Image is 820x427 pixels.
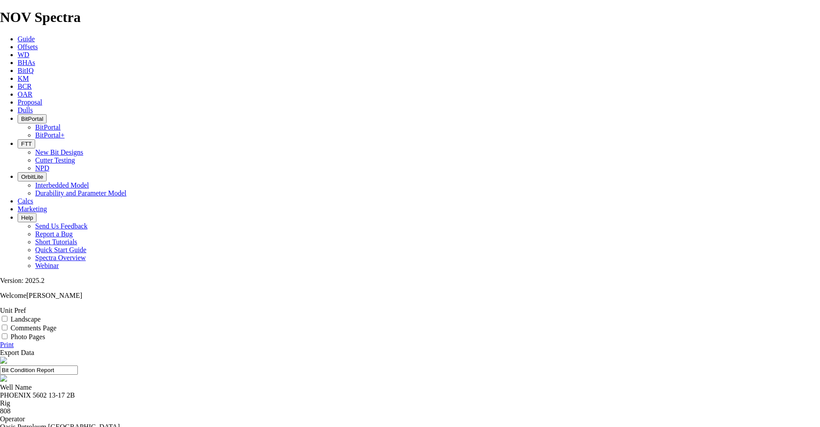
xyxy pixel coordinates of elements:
[35,123,61,131] a: BitPortal
[18,213,36,222] button: Help
[35,164,49,172] a: NPD
[21,141,32,147] span: FTT
[18,106,33,114] a: Dulls
[26,292,82,299] span: [PERSON_NAME]
[18,139,35,148] button: FTT
[35,262,59,269] a: Webinar
[35,254,86,261] a: Spectra Overview
[21,214,33,221] span: Help
[18,83,32,90] a: BCR
[18,51,29,58] a: WD
[35,148,83,156] a: New Bit Designs
[18,67,33,74] a: BitIQ
[18,43,38,51] a: Offsets
[21,174,43,180] span: OrbitLite
[18,75,29,82] a: KM
[18,172,47,181] button: OrbitLite
[21,116,43,122] span: BitPortal
[18,205,47,213] a: Marketing
[35,131,65,139] a: BitPortal+
[35,222,87,230] a: Send Us Feedback
[35,230,73,238] a: Report a Bug
[18,35,35,43] a: Guide
[35,238,77,246] a: Short Tutorials
[18,114,47,123] button: BitPortal
[18,98,42,106] a: Proposal
[11,315,40,323] label: Landscape
[35,181,89,189] a: Interbedded Model
[18,90,33,98] a: OAR
[11,324,56,332] label: Comments Page
[35,189,127,197] a: Durability and Parameter Model
[35,156,75,164] a: Cutter Testing
[35,246,86,253] a: Quick Start Guide
[18,59,35,66] a: BHAs
[11,333,45,340] label: Photo Pages
[18,197,33,205] a: Calcs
